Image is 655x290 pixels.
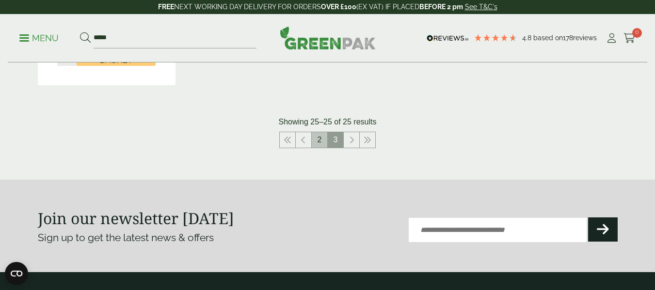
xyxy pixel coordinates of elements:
[533,34,563,42] span: Based on
[158,3,174,11] strong: FREE
[427,35,469,42] img: REVIEWS.io
[279,116,377,128] p: Showing 25–25 of 25 results
[606,33,618,43] i: My Account
[563,34,573,42] span: 178
[38,230,299,245] p: Sign up to get the latest news & offers
[19,32,59,42] a: Menu
[19,32,59,44] p: Menu
[632,28,642,38] span: 0
[573,34,597,42] span: reviews
[328,132,343,148] span: 3
[312,132,327,148] a: 2
[280,26,376,49] img: GreenPak Supplies
[522,34,533,42] span: 4.8
[419,3,463,11] strong: BEFORE 2 pm
[5,262,28,285] button: Open CMP widget
[474,33,517,42] div: 4.78 Stars
[623,33,636,43] i: Cart
[38,208,234,229] strong: Join our newsletter [DATE]
[321,3,356,11] strong: OVER £100
[465,3,497,11] a: See T&C's
[623,31,636,46] a: 0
